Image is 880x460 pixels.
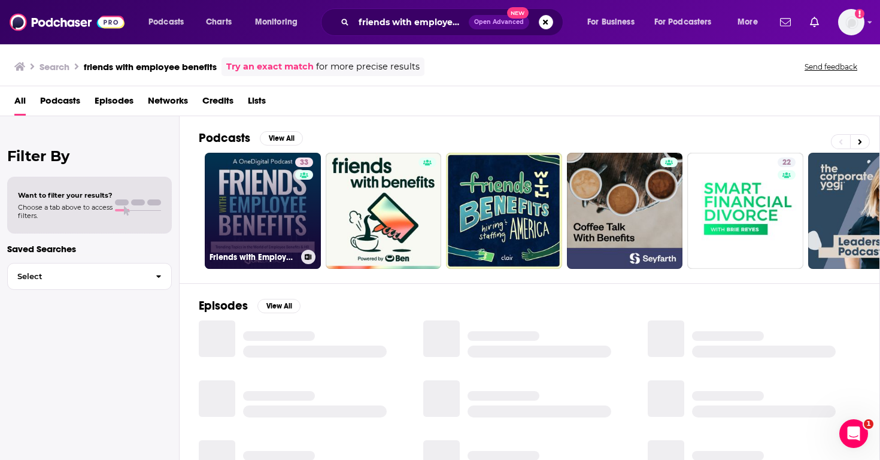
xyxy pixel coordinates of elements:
[140,13,199,32] button: open menu
[95,91,133,116] a: Episodes
[838,9,864,35] span: Logged in as Simran12080
[198,13,239,32] a: Charts
[332,8,575,36] div: Search podcasts, credits, & more...
[7,147,172,165] h2: Filter By
[838,9,864,35] button: Show profile menu
[855,9,864,19] svg: Add a profile image
[210,252,296,262] h3: Friends with Employee Benefits
[838,9,864,35] img: User Profile
[199,131,250,146] h2: Podcasts
[864,419,873,429] span: 1
[257,299,301,313] button: View All
[40,61,69,72] h3: Search
[255,14,298,31] span: Monitoring
[226,60,314,74] a: Try an exact match
[14,91,26,116] a: All
[260,131,303,146] button: View All
[354,13,469,32] input: Search podcasts, credits, & more...
[18,191,113,199] span: Want to filter your results?
[40,91,80,116] a: Podcasts
[199,298,248,313] h2: Episodes
[839,419,868,448] iframe: Intercom live chat
[199,131,303,146] a: PodcastsView All
[654,14,712,31] span: For Podcasters
[7,243,172,255] p: Saved Searches
[248,91,266,116] a: Lists
[579,13,650,32] button: open menu
[205,153,321,269] a: 33Friends with Employee Benefits
[805,12,824,32] a: Show notifications dropdown
[738,14,758,31] span: More
[778,158,796,167] a: 22
[8,273,146,280] span: Select
[316,60,420,74] span: for more precise results
[295,158,313,167] a: 33
[18,203,113,220] span: Choose a tab above to access filters.
[84,61,217,72] h3: friends with employee benefits
[7,263,172,290] button: Select
[782,157,791,169] span: 22
[507,7,529,19] span: New
[206,14,232,31] span: Charts
[729,13,773,32] button: open menu
[647,13,729,32] button: open menu
[469,15,529,29] button: Open AdvancedNew
[775,12,796,32] a: Show notifications dropdown
[247,13,313,32] button: open menu
[801,62,861,72] button: Send feedback
[148,91,188,116] a: Networks
[148,14,184,31] span: Podcasts
[10,11,125,34] img: Podchaser - Follow, Share and Rate Podcasts
[202,91,233,116] a: Credits
[474,19,524,25] span: Open Advanced
[687,153,803,269] a: 22
[587,14,635,31] span: For Business
[300,157,308,169] span: 33
[199,298,301,313] a: EpisodesView All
